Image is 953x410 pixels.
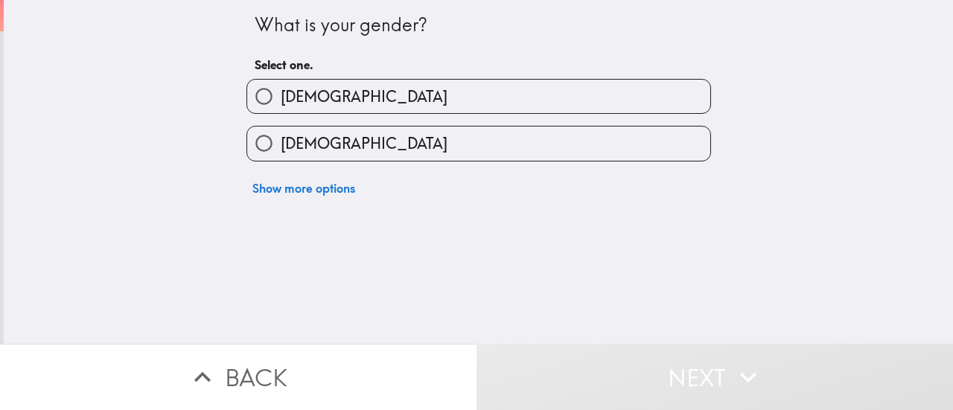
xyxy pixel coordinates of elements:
div: What is your gender? [255,13,703,38]
span: [DEMOGRAPHIC_DATA] [281,86,447,107]
button: Show more options [246,173,361,203]
button: [DEMOGRAPHIC_DATA] [247,126,710,160]
span: [DEMOGRAPHIC_DATA] [281,133,447,154]
h6: Select one. [255,57,703,73]
button: [DEMOGRAPHIC_DATA] [247,80,710,113]
button: Next [476,344,953,410]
